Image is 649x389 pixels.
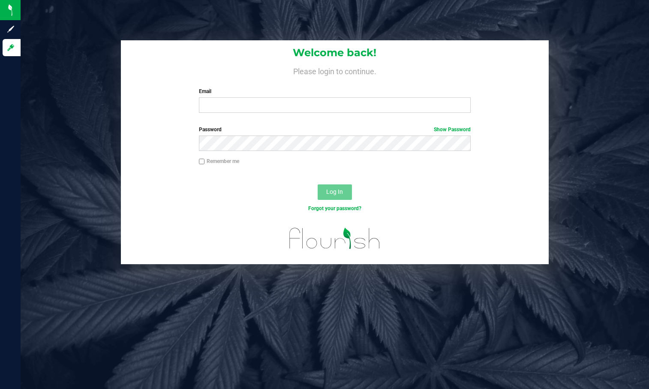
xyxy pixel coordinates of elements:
h1: Welcome back! [121,47,548,58]
span: Password [199,127,222,133]
input: Remember me [199,159,205,165]
label: Remember me [199,157,239,165]
label: Email [199,87,471,95]
inline-svg: Log in [6,43,15,52]
span: Log In [326,188,343,195]
a: Forgot your password? [308,205,361,211]
inline-svg: Sign up [6,25,15,33]
h4: Please login to continue. [121,65,548,75]
button: Log In [318,184,352,200]
img: flourish_logo.svg [281,221,388,256]
a: Show Password [434,127,471,133]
